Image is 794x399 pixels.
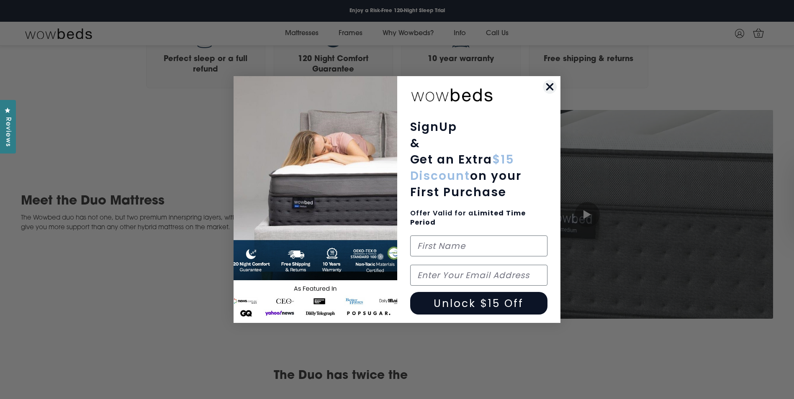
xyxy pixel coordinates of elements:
[410,265,548,286] input: Enter Your Email Address
[410,82,494,106] img: wowbeds-logo-2
[410,151,514,184] span: $15 Discount
[410,208,526,227] span: Offer Valid for a
[410,292,548,315] button: Unlock $15 Off
[410,135,420,151] span: &
[410,151,522,200] span: Get an Extra on your First Purchase
[410,208,526,227] span: Limited Time Period
[410,235,548,256] input: First Name
[542,79,557,94] button: Close dialog
[410,119,457,135] span: SignUp
[234,76,397,323] img: 654b37c0-041b-4dc1-9035-2cedd1fa2a67.jpeg
[2,117,13,147] span: Reviews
